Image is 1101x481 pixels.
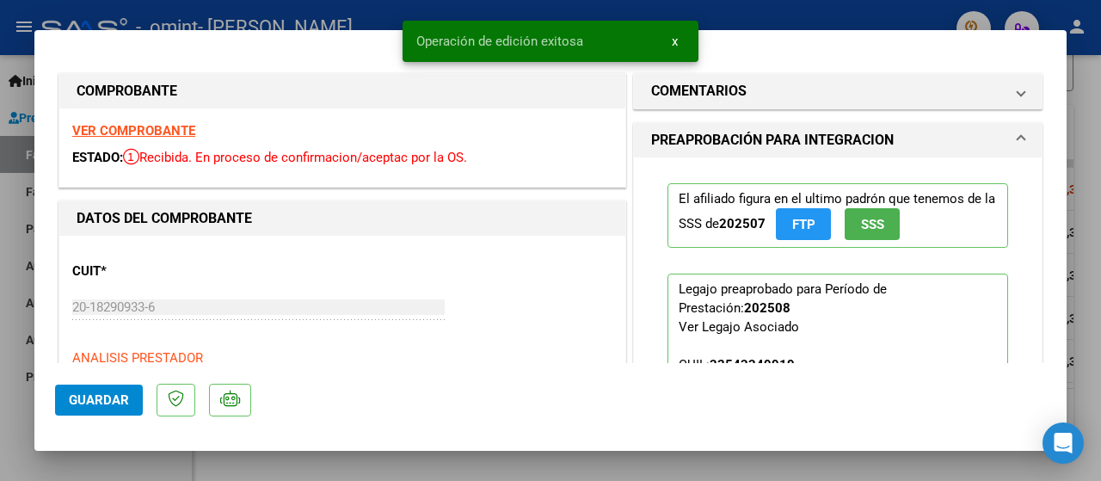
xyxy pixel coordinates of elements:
[651,130,894,151] h1: PREAPROBACIÓN PARA INTEGRACION
[861,217,884,232] span: SSS
[658,26,692,57] button: x
[1043,422,1084,464] div: Open Intercom Messenger
[792,217,815,232] span: FTP
[72,350,203,366] span: ANALISIS PRESTADOR
[69,392,129,408] span: Guardar
[845,208,900,240] button: SSS
[667,183,1008,248] p: El afiliado figura en el ultimo padrón que tenemos de la SSS de
[679,318,799,336] div: Ver Legajo Asociado
[744,300,790,316] strong: 202508
[55,385,143,416] button: Guardar
[123,150,467,165] span: Recibida. En proceso de confirmacion/aceptac por la OS.
[651,81,747,102] h1: COMENTARIOS
[416,33,583,50] span: Operación de edición exitosa
[776,208,831,240] button: FTP
[72,150,123,165] span: ESTADO:
[634,74,1042,108] mat-expansion-panel-header: COMENTARIOS
[634,123,1042,157] mat-expansion-panel-header: PREAPROBACIÓN PARA INTEGRACION
[719,216,766,231] strong: 202507
[72,262,234,281] p: CUIT
[72,123,195,139] a: VER COMPROBANTE
[77,210,252,226] strong: DATOS DEL COMPROBANTE
[710,355,795,374] div: 23542249919
[77,83,177,99] strong: COMPROBANTE
[672,34,678,49] span: x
